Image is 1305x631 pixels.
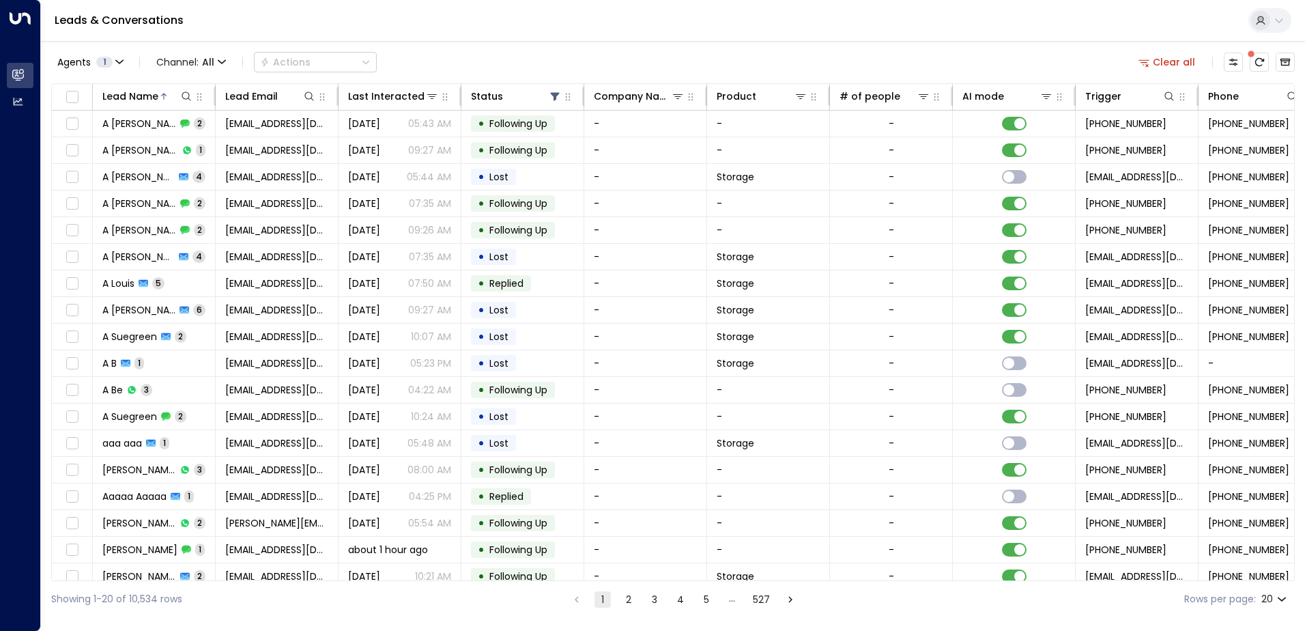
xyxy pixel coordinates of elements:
[63,435,81,452] span: Toggle select row
[1085,410,1166,423] span: +447903315290
[1085,143,1166,157] span: +447742181679
[63,568,81,585] span: Toggle select row
[1085,383,1166,397] span: +447817442629
[151,53,231,72] button: Channel:All
[584,350,707,376] td: -
[1208,197,1289,210] span: +447766945976
[96,57,113,68] span: 1
[724,591,741,608] div: …
[408,277,451,290] p: 07:50 AM
[102,88,193,104] div: Lead Name
[1208,88,1299,104] div: Phone
[63,355,81,372] span: Toggle select row
[889,197,894,210] div: -
[1085,88,1121,104] div: Trigger
[1085,463,1166,477] span: +447555546064
[151,53,231,72] span: Channel:
[63,195,81,212] span: Toggle select row
[225,516,328,530] span: aaditya.nair2412@gmail.com
[489,303,508,317] span: Lost
[348,436,380,450] span: Aug 24, 2025
[102,410,157,423] span: A Suegreen
[348,117,380,130] span: Jul 24, 2025
[408,143,451,157] p: 09:27 AM
[489,490,524,503] span: Replied
[408,303,451,317] p: 09:27 AM
[489,197,547,210] span: Following Up
[407,436,451,450] p: 05:48 AM
[225,197,328,210] span: terrepin4@gmail.com
[478,458,485,481] div: •
[1208,250,1289,264] span: +447766945976
[1208,277,1289,290] span: +447932381480
[478,325,485,348] div: •
[1208,303,1289,317] span: +447742181679
[51,53,128,72] button: Agents1
[63,408,81,425] span: Toggle select row
[348,543,428,557] span: about 1 hour ago
[584,563,707,589] td: -
[707,537,830,563] td: -
[1085,330,1188,343] span: leads@space-station.co.uk
[225,356,328,370] span: bojivo7021@fuasha.com
[348,570,380,583] span: Yesterday
[717,170,754,184] span: Storage
[225,570,328,583] span: aaliaryaz78@gmail.com
[489,277,524,290] span: Replied
[584,164,707,190] td: -
[407,463,451,477] p: 08:00 AM
[1085,490,1188,503] span: leads@space-station.co.uk
[1208,170,1289,184] span: +447815124587
[707,137,830,163] td: -
[57,57,91,67] span: Agents
[1208,383,1289,397] span: +447817442629
[348,88,439,104] div: Last Interacted
[1250,53,1269,72] span: There are new threads available. Refresh the grid to view the latest updates.
[63,515,81,532] span: Toggle select row
[63,115,81,132] span: Toggle select row
[584,324,707,350] td: -
[584,244,707,270] td: -
[489,436,508,450] span: Lost
[194,464,205,475] span: 3
[1261,589,1289,609] div: 20
[478,352,485,375] div: •
[489,516,547,530] span: Following Up
[584,191,707,216] td: -
[348,223,380,237] span: Jul 21, 2025
[348,463,380,477] span: Jul 05, 2025
[782,591,799,608] button: Go to next page
[63,488,81,505] span: Toggle select row
[194,570,205,582] span: 2
[63,222,81,239] span: Toggle select row
[584,377,707,403] td: -
[889,436,894,450] div: -
[478,272,485,295] div: •
[584,404,707,430] td: -
[717,277,754,290] span: Storage
[1208,463,1289,477] span: +447555546064
[348,197,380,210] span: Jul 26, 2025
[717,88,807,104] div: Product
[1208,516,1289,530] span: +447385832135
[225,277,328,290] span: louis467@hotmail.com
[1085,88,1176,104] div: Trigger
[1085,543,1166,557] span: +447849696337
[348,516,380,530] span: Jul 11, 2025
[889,303,894,317] div: -
[152,277,164,289] span: 5
[489,543,547,557] span: Following Up
[1208,223,1289,237] span: +447742181679
[102,516,176,530] span: Aaditya Nair
[225,170,328,184] span: aphumphreys@hotmail.co.uk
[707,191,830,216] td: -
[478,139,485,162] div: •
[478,565,485,588] div: •
[471,88,562,104] div: Status
[63,89,81,106] span: Toggle select all
[348,490,380,503] span: Feb 18, 2025
[717,330,754,343] span: Storage
[1085,277,1188,290] span: leads@space-station.co.uk
[489,463,547,477] span: Following Up
[1085,197,1166,210] span: +447766945976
